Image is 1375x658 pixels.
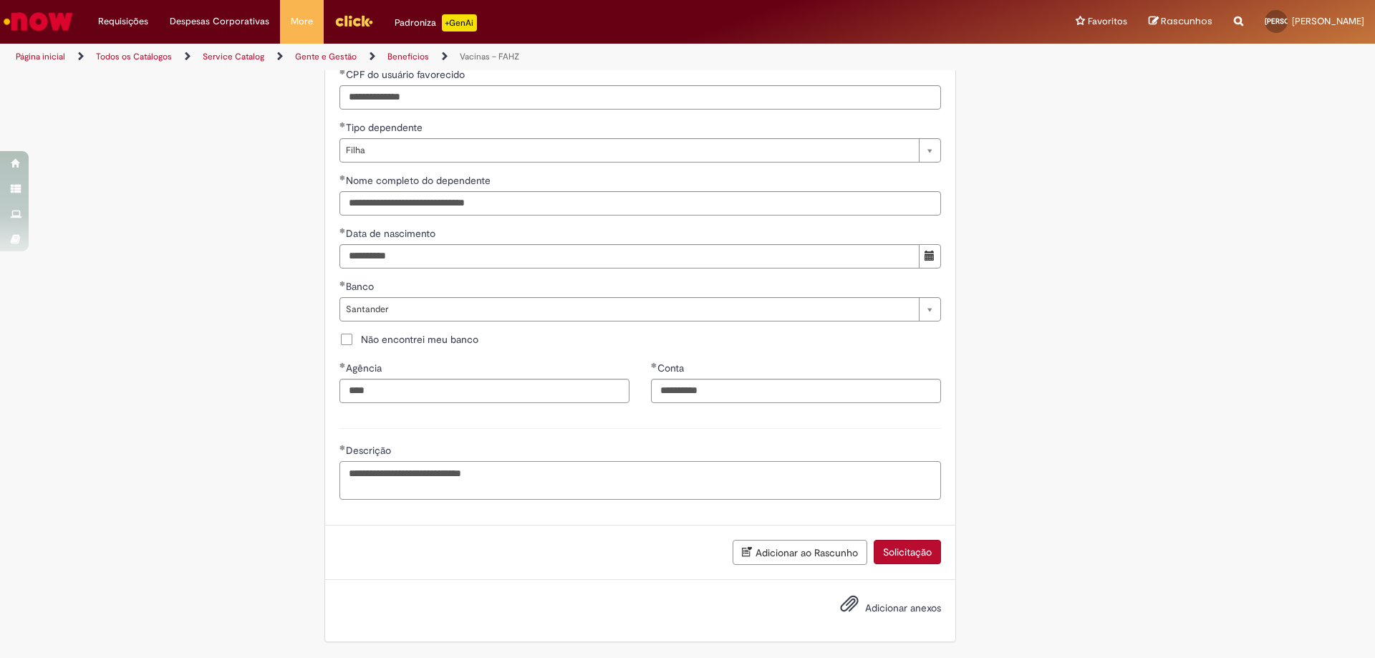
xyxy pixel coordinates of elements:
[460,51,519,62] a: Vacinas – FAHZ
[339,69,346,74] span: Obrigatório Preenchido
[346,362,385,374] span: Agência
[339,191,941,216] input: Nome completo do dependente
[291,14,313,29] span: More
[346,280,377,293] span: Banco
[346,174,493,187] span: Nome completo do dependente
[339,362,346,368] span: Obrigatório Preenchido
[203,51,264,62] a: Service Catalog
[346,139,912,162] span: Filha
[96,51,172,62] a: Todos os Catálogos
[346,68,468,81] span: CPF do usuário favorecido
[395,14,477,32] div: Padroniza
[361,332,478,347] span: Não encontrei meu banco
[339,281,346,286] span: Obrigatório Preenchido
[339,85,941,110] input: CPF do usuário favorecido
[733,540,867,565] button: Adicionar ao Rascunho
[1292,15,1364,27] span: [PERSON_NAME]
[442,14,477,32] p: +GenAi
[339,175,346,180] span: Obrigatório Preenchido
[1088,14,1127,29] span: Favoritos
[98,14,148,29] span: Requisições
[651,362,657,368] span: Obrigatório Preenchido
[836,591,862,624] button: Adicionar anexos
[170,14,269,29] span: Despesas Corporativas
[339,461,941,500] textarea: Descrição
[346,444,394,457] span: Descrição
[11,44,906,70] ul: Trilhas de página
[657,362,687,374] span: Conta
[339,122,346,127] span: Obrigatório Preenchido
[346,121,425,134] span: Tipo dependente
[346,227,438,240] span: Data de nascimento
[1149,15,1212,29] a: Rascunhos
[339,379,629,403] input: Agência
[339,228,346,233] span: Obrigatório Preenchido
[339,244,920,268] input: Data de nascimento 31 July 2024 Wednesday
[346,298,912,321] span: Santander
[295,51,357,62] a: Gente e Gestão
[1161,14,1212,28] span: Rascunhos
[339,445,346,450] span: Obrigatório Preenchido
[334,10,373,32] img: click_logo_yellow_360x200.png
[865,601,941,614] span: Adicionar anexos
[16,51,65,62] a: Página inicial
[387,51,429,62] a: Benefícios
[919,244,941,268] button: Mostrar calendário para Data de nascimento
[1,7,75,36] img: ServiceNow
[1265,16,1321,26] span: [PERSON_NAME]
[874,540,941,564] button: Solicitação
[651,379,941,403] input: Conta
